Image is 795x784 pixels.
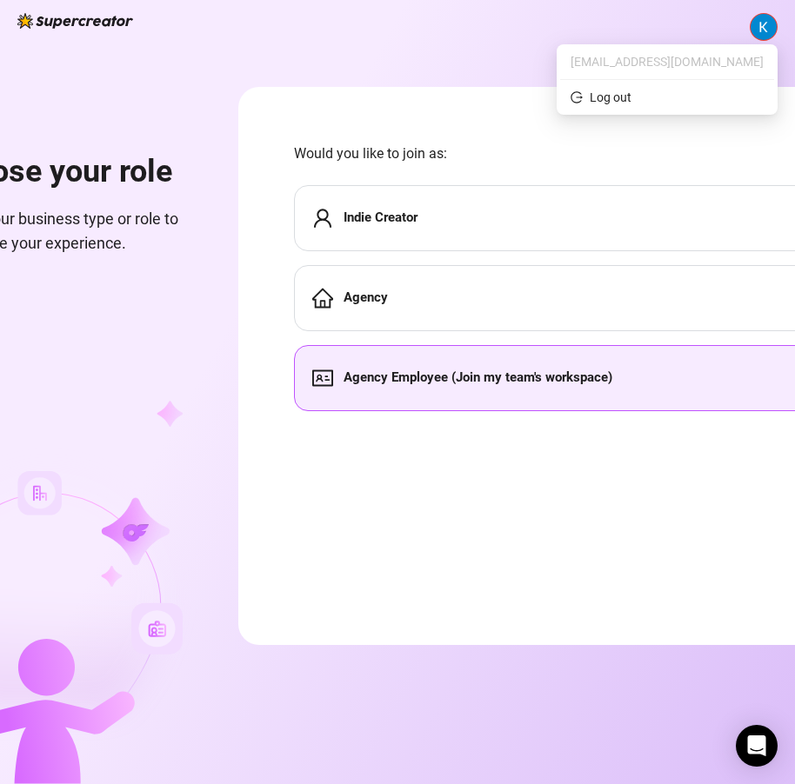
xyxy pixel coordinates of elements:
span: idcard [312,368,333,389]
div: Log out [590,88,631,107]
span: home [312,288,333,309]
strong: Agency [344,289,388,305]
img: logo [17,13,133,29]
img: ACg8ocKmkuVbh7p4-_p7jn4-8y56LC_q0unFlPp0nXGxfgATWvgGsg=s96-c [751,14,777,40]
span: user [312,208,333,229]
strong: Agency Employee (Join my team's workspace) [344,369,612,385]
strong: Indie Creator [344,209,418,225]
span: [EMAIL_ADDRESS][DOMAIN_NAME] [571,52,764,71]
span: logout [571,91,583,103]
div: Open Intercom Messenger [736,725,778,767]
